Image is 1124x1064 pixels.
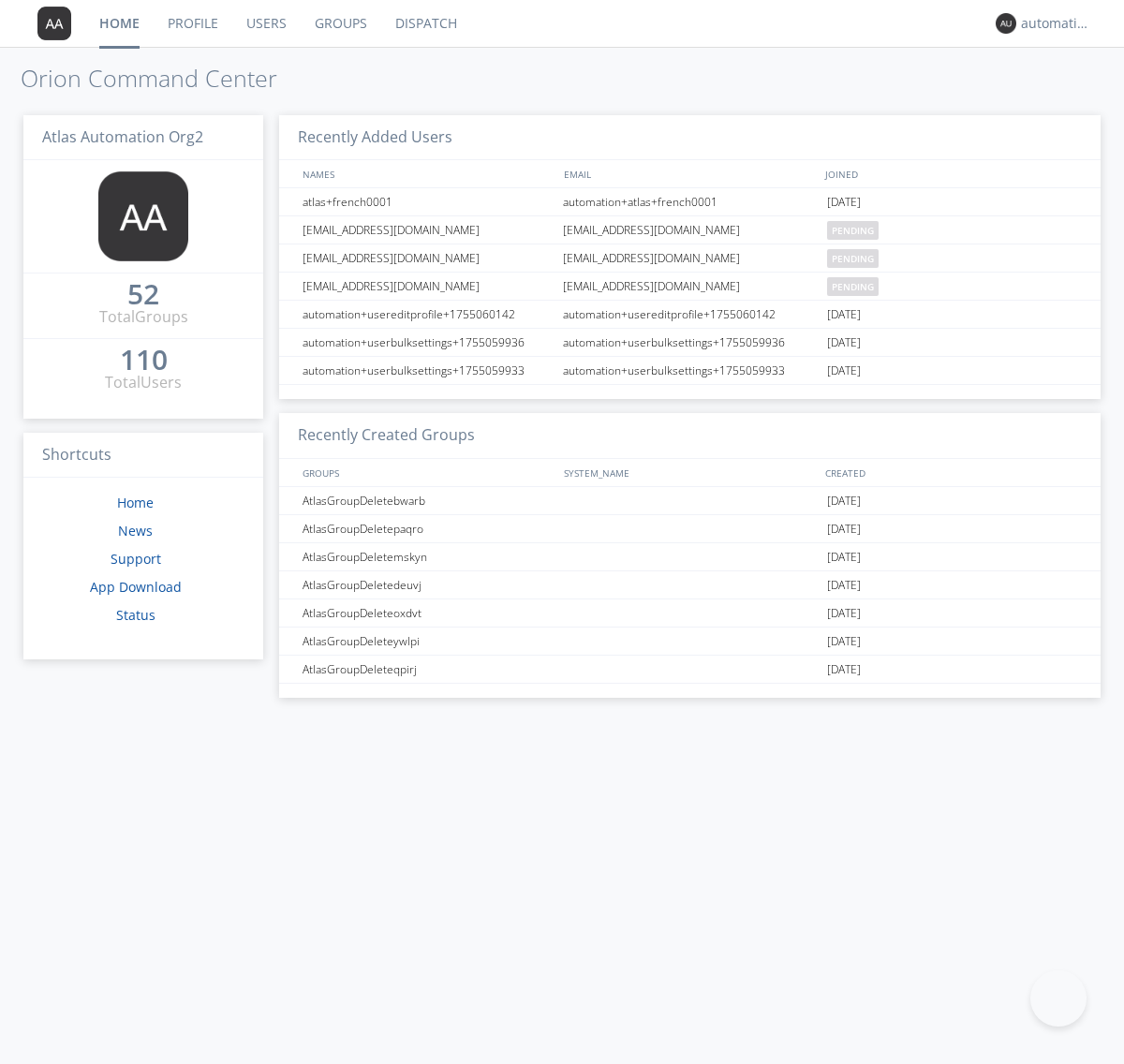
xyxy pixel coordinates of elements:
h3: Recently Created Groups [279,413,1101,459]
div: AtlasGroupDeleteqpirj [298,656,557,683]
div: Total Groups [99,306,188,328]
span: Atlas Automation Org2 [42,126,203,147]
span: [DATE] [827,656,861,684]
div: CREATED [821,459,1083,486]
span: pending [827,277,879,296]
img: 373638.png [98,171,188,261]
div: GROUPS [298,459,555,486]
span: [DATE] [827,599,861,628]
a: Home [117,494,154,511]
div: automation+userbulksettings+1755059936 [298,329,557,356]
div: automation+userbulksettings+1755059936 [558,329,822,356]
a: AtlasGroupDeleteywlpi[DATE] [279,628,1101,656]
a: [EMAIL_ADDRESS][DOMAIN_NAME][EMAIL_ADDRESS][DOMAIN_NAME]pending [279,273,1101,301]
h3: Recently Added Users [279,115,1101,161]
a: 110 [120,350,168,372]
a: AtlasGroupDeletebwarb[DATE] [279,487,1101,515]
a: AtlasGroupDeleteqpirj[DATE] [279,656,1101,684]
a: [EMAIL_ADDRESS][DOMAIN_NAME][EMAIL_ADDRESS][DOMAIN_NAME]pending [279,216,1101,244]
span: [DATE] [827,487,861,515]
span: pending [827,221,879,240]
span: [DATE] [827,515,861,543]
a: [EMAIL_ADDRESS][DOMAIN_NAME][EMAIL_ADDRESS][DOMAIN_NAME]pending [279,244,1101,273]
div: NAMES [298,160,555,187]
div: JOINED [821,160,1083,187]
a: atlas+french0001automation+atlas+french0001[DATE] [279,188,1101,216]
a: AtlasGroupDeletemskyn[DATE] [279,543,1101,571]
div: [EMAIL_ADDRESS][DOMAIN_NAME] [298,273,557,300]
div: [EMAIL_ADDRESS][DOMAIN_NAME] [298,244,557,272]
a: AtlasGroupDeletepaqro[DATE] [279,515,1101,543]
div: AtlasGroupDeletebwarb [298,487,557,514]
a: App Download [90,578,182,596]
a: AtlasGroupDeletedeuvj[DATE] [279,571,1101,599]
div: 52 [127,285,159,303]
div: SYSTEM_NAME [559,459,821,486]
div: AtlasGroupDeleteoxdvt [298,599,557,627]
h3: Shortcuts [23,433,263,479]
span: [DATE] [827,329,861,357]
a: automation+usereditprofile+1755060142automation+usereditprofile+1755060142[DATE] [279,301,1101,329]
div: AtlasGroupDeletedeuvj [298,571,557,598]
div: [EMAIL_ADDRESS][DOMAIN_NAME] [558,216,822,244]
div: AtlasGroupDeletemskyn [298,543,557,570]
div: automation+usereditprofile+1755060142 [298,301,557,328]
a: AtlasGroupDeleteoxdvt[DATE] [279,599,1101,628]
span: [DATE] [827,628,861,656]
div: [EMAIL_ADDRESS][DOMAIN_NAME] [558,244,822,272]
span: [DATE] [827,357,861,385]
span: [DATE] [827,301,861,329]
div: Total Users [105,372,182,393]
div: automation+atlas+dm+only+lead+org2 [1021,14,1091,33]
div: AtlasGroupDeletepaqro [298,515,557,542]
a: News [118,522,153,539]
a: Status [116,606,155,624]
div: EMAIL [559,160,821,187]
span: [DATE] [827,571,861,599]
div: automation+atlas+french0001 [558,188,822,215]
div: [EMAIL_ADDRESS][DOMAIN_NAME] [298,216,557,244]
div: automation+usereditprofile+1755060142 [558,301,822,328]
div: automation+userbulksettings+1755059933 [298,357,557,384]
span: [DATE] [827,188,861,216]
div: atlas+french0001 [298,188,557,215]
img: 373638.png [996,13,1016,34]
span: [DATE] [827,543,861,571]
a: 52 [127,285,159,306]
div: [EMAIL_ADDRESS][DOMAIN_NAME] [558,273,822,300]
a: automation+userbulksettings+1755059936automation+userbulksettings+1755059936[DATE] [279,329,1101,357]
img: 373638.png [37,7,71,40]
div: AtlasGroupDeleteywlpi [298,628,557,655]
a: Support [111,550,161,568]
iframe: Toggle Customer Support [1030,970,1087,1027]
a: automation+userbulksettings+1755059933automation+userbulksettings+1755059933[DATE] [279,357,1101,385]
div: 110 [120,350,168,369]
span: pending [827,249,879,268]
div: automation+userbulksettings+1755059933 [558,357,822,384]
